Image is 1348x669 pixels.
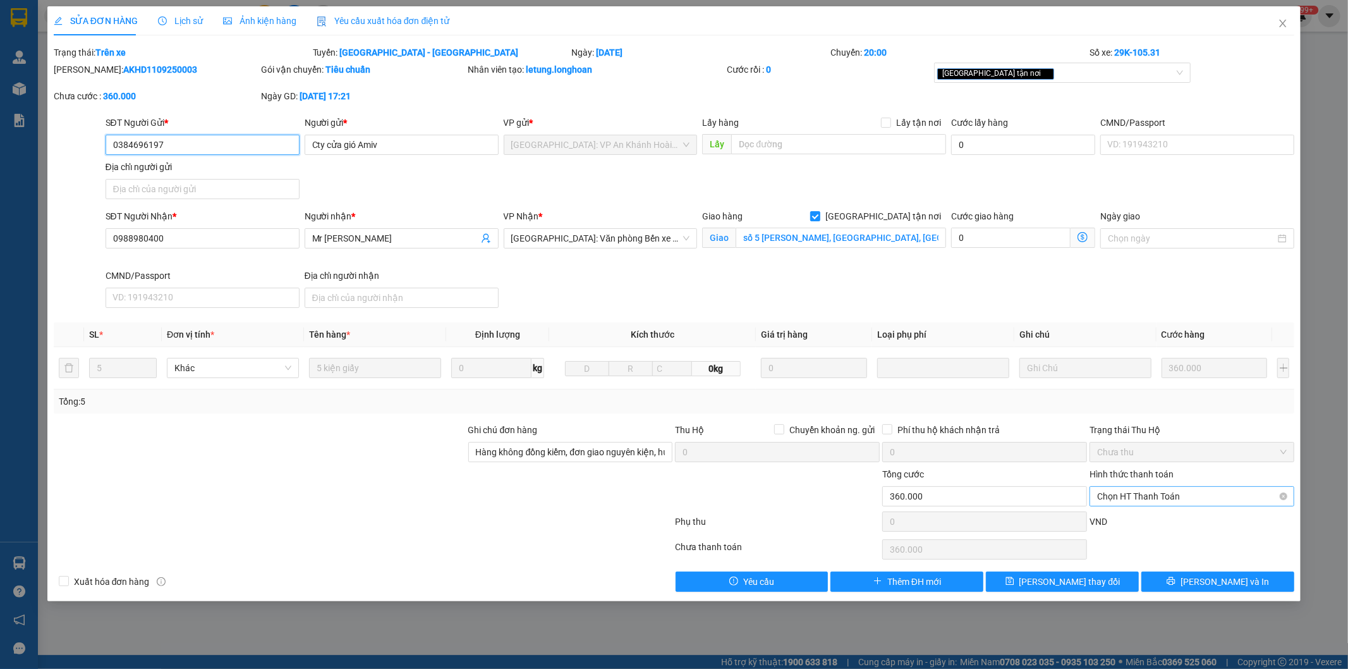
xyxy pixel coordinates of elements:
th: Loại phụ phí [872,322,1014,347]
input: Ngày giao [1108,231,1275,245]
div: Người gửi [305,116,499,130]
span: save [1005,577,1014,587]
span: picture [223,16,232,25]
b: [DATE] 17:21 [300,91,351,101]
input: Địa chỉ của người gửi [106,179,300,199]
span: 0kg [692,361,741,376]
input: Địa chỉ của người nhận [305,288,499,308]
button: plusThêm ĐH mới [830,572,983,592]
input: D [565,361,609,376]
span: SL [89,329,99,340]
b: [GEOGRAPHIC_DATA] - [GEOGRAPHIC_DATA] [340,47,519,58]
span: Đơn vị tính [167,329,214,340]
span: Chọn HT Thanh Toán [1097,487,1287,506]
label: Ghi chú đơn hàng [468,425,538,435]
button: save[PERSON_NAME] thay đổi [986,572,1139,592]
div: CMND/Passport [1100,116,1294,130]
span: [GEOGRAPHIC_DATA] tận nơi [937,68,1054,80]
span: Giá trị hàng [761,329,808,340]
input: Cước giao hàng [951,228,1071,248]
div: Trạng thái: [52,46,312,59]
div: Địa chỉ người gửi [106,160,300,174]
button: delete [59,358,79,378]
input: R [609,361,653,376]
b: 29K-105.31 [1114,47,1160,58]
b: [DATE] [597,47,623,58]
span: Hải Phòng: Văn phòng Bến xe Thượng Lý [511,229,690,248]
input: C [652,361,692,376]
label: Cước giao hàng [951,211,1014,221]
div: [PERSON_NAME]: [54,63,258,77]
div: VP gửi [504,116,698,130]
div: Ngày: [571,46,830,59]
span: Tên hàng [309,329,350,340]
button: Close [1265,6,1301,42]
div: SĐT Người Gửi [106,116,300,130]
div: Gói vận chuyển: [261,63,466,77]
span: Lấy hàng [702,118,739,128]
span: info-circle [157,577,166,586]
span: close [1043,70,1049,77]
label: Ngày giao [1100,211,1140,221]
span: printer [1167,577,1175,587]
span: Thu Hộ [675,425,704,435]
span: [GEOGRAPHIC_DATA] tận nơi [820,209,946,223]
span: VP Nhận [504,211,539,221]
b: letung.longhoan [526,64,593,75]
div: Ngày GD: [261,89,466,103]
span: Yêu cầu [743,575,774,589]
span: SỬA ĐƠN HÀNG [54,16,138,26]
input: VD: Bàn, Ghế [309,358,441,378]
img: icon [317,16,327,27]
span: Thêm ĐH mới [887,575,941,589]
span: close-circle [1280,493,1287,500]
input: 0 [761,358,867,378]
input: 0 [1162,358,1268,378]
b: 0 [766,64,771,75]
span: VND [1090,517,1107,527]
span: exclamation-circle [729,577,738,587]
span: Lịch sử [158,16,203,26]
div: Chuyến: [829,46,1088,59]
span: plus [873,577,882,587]
span: Giao [702,228,736,248]
div: Số xe: [1088,46,1296,59]
input: Ghi Chú [1019,358,1151,378]
input: Dọc đường [731,134,946,154]
button: printer[PERSON_NAME] và In [1141,572,1294,592]
b: AKHD1109250003 [123,64,197,75]
span: clock-circle [158,16,167,25]
div: Tuyến: [312,46,571,59]
input: Giao tận nơi [736,228,946,248]
input: Ghi chú đơn hàng [468,442,673,462]
label: Hình thức thanh toán [1090,469,1174,479]
span: Cước hàng [1162,329,1205,340]
div: CMND/Passport [106,269,300,283]
span: Hà Nội: VP An Khánh Hoài Đức [511,135,690,154]
div: Tổng: 5 [59,395,520,408]
b: Tiêu chuẩn [325,64,370,75]
div: Chưa cước : [54,89,258,103]
span: Xuất hóa đơn hàng [69,575,155,589]
div: Người nhận [305,209,499,223]
div: Phụ thu [674,515,882,537]
span: close [1278,18,1288,28]
b: 360.000 [103,91,136,101]
div: Trạng thái Thu Hộ [1090,423,1294,437]
div: SĐT Người Nhận [106,209,300,223]
span: Lấy [702,134,731,154]
b: Trên xe [95,47,126,58]
span: [PERSON_NAME] thay đổi [1019,575,1120,589]
span: edit [54,16,63,25]
span: Định lượng [475,329,520,340]
div: Chưa thanh toán [674,540,882,562]
span: Tổng cước [882,469,924,479]
span: kg [531,358,544,378]
span: Kích thước [631,329,674,340]
label: Cước lấy hàng [951,118,1008,128]
button: plus [1277,358,1289,378]
div: Cước rồi : [727,63,932,77]
span: Ảnh kiện hàng [223,16,296,26]
button: exclamation-circleYêu cầu [676,572,829,592]
span: dollar-circle [1078,232,1088,242]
